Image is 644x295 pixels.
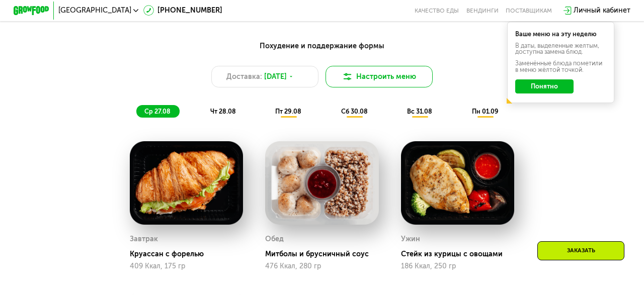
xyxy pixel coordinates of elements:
span: ср 27.08 [144,108,171,115]
span: вс 31.08 [407,108,432,115]
div: 409 Ккал, 175 гр [130,262,243,270]
span: сб 30.08 [341,108,368,115]
div: Митболы и брусничный соус [265,250,385,259]
span: [GEOGRAPHIC_DATA] [58,7,131,14]
div: Круассан с форелью [130,250,250,259]
div: 186 Ккал, 250 гр [401,262,514,270]
div: Ужин [401,233,420,246]
div: Заменённые блюда пометили в меню жёлтой точкой. [515,60,606,73]
div: Ваше меню на эту неделю [515,31,606,37]
div: Стейк из курицы с овощами [401,250,521,259]
span: пт 29.08 [275,108,301,115]
div: Обед [265,233,284,246]
a: Качество еды [415,7,459,14]
span: чт 28.08 [210,108,236,115]
div: Личный кабинет [574,5,630,16]
a: [PHONE_NUMBER] [143,5,222,16]
div: поставщикам [506,7,552,14]
span: пн 01.09 [472,108,499,115]
div: 476 Ккал, 280 гр [265,262,378,270]
button: Понятно [515,79,574,93]
div: В даты, выделенные желтым, доступна замена блюд. [515,43,606,55]
div: Завтрак [130,233,158,246]
button: Настроить меню [326,66,433,87]
div: Заказать [537,241,624,260]
a: Вендинги [466,7,499,14]
div: Похудение и поддержание формы [57,41,587,52]
span: [DATE] [264,71,287,82]
span: Доставка: [226,71,262,82]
